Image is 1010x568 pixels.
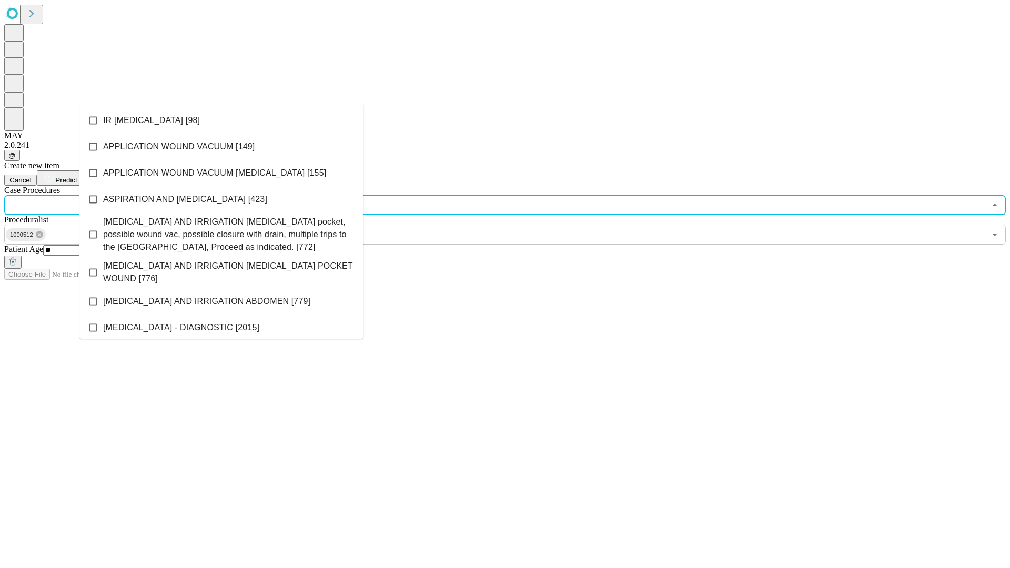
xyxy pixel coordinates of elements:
span: Proceduralist [4,215,48,224]
button: Close [987,198,1002,212]
button: Cancel [4,175,37,186]
span: @ [8,151,16,159]
button: Open [987,227,1002,242]
span: Patient Age [4,245,43,253]
span: Scheduled Procedure [4,186,60,195]
span: ASPIRATION AND [MEDICAL_DATA] [423] [103,193,267,206]
span: [MEDICAL_DATA] AND IRRIGATION ABDOMEN [779] [103,295,310,308]
button: Predict [37,170,85,186]
span: APPLICATION WOUND VACUUM [149] [103,140,255,153]
span: 1000512 [6,229,37,241]
div: 2.0.241 [4,140,1006,150]
span: IR [MEDICAL_DATA] [98] [103,114,200,127]
span: [MEDICAL_DATA] AND IRRIGATION [MEDICAL_DATA] pocket, possible wound vac, possible closure with dr... [103,216,355,253]
div: 1000512 [6,228,46,241]
button: @ [4,150,20,161]
span: Create new item [4,161,59,170]
span: Predict [55,176,77,184]
span: [MEDICAL_DATA] - DIAGNOSTIC [2015] [103,321,259,334]
div: MAY [4,131,1006,140]
span: APPLICATION WOUND VACUUM [MEDICAL_DATA] [155] [103,167,326,179]
span: Cancel [9,176,32,184]
span: [MEDICAL_DATA] AND IRRIGATION [MEDICAL_DATA] POCKET WOUND [776] [103,260,355,285]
